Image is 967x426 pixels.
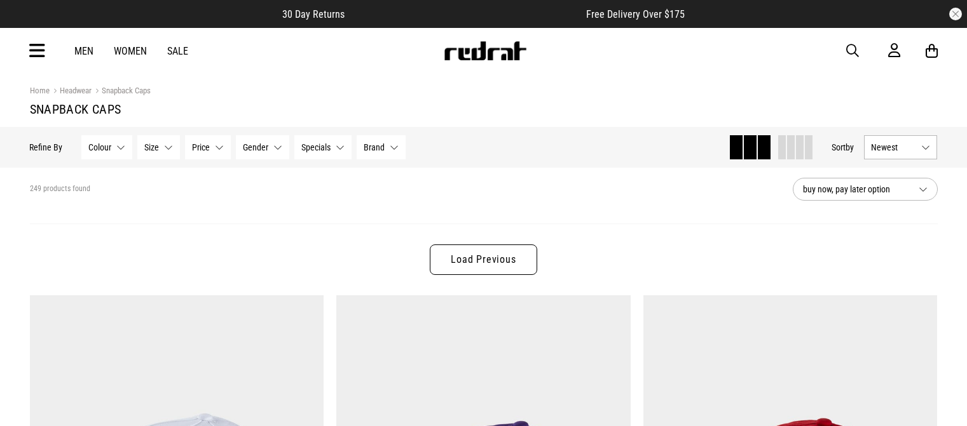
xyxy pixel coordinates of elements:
a: Men [74,45,93,57]
button: Specials [295,135,352,159]
button: Brand [357,135,406,159]
iframe: Customer reviews powered by Trustpilot [370,8,561,20]
span: Gender [243,142,269,152]
button: Size [138,135,181,159]
a: Snapback Caps [92,86,151,98]
button: Price [186,135,231,159]
button: buy now, pay later option [793,178,938,201]
img: Redrat logo [443,41,527,60]
span: 30 Day Returns [282,8,345,20]
a: Load Previous [430,244,537,275]
span: 249 products found [30,184,90,194]
button: Newest [865,135,938,159]
button: Colour [82,135,133,159]
a: Sale [167,45,188,57]
h1: Snapback Caps [30,102,938,117]
a: Women [114,45,147,57]
button: Sortby [832,140,854,155]
a: Headwear [50,86,92,98]
span: buy now, pay later option [803,182,909,197]
span: by [846,142,854,152]
a: Home [30,86,50,95]
span: Free Delivery Over $175 [586,8,685,20]
span: Price [193,142,210,152]
span: Brand [364,142,385,152]
button: Gender [237,135,290,159]
span: Newest [872,142,917,152]
p: Refine By [30,142,63,152]
span: Specials [302,142,331,152]
span: Colour [89,142,112,152]
span: Size [145,142,160,152]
